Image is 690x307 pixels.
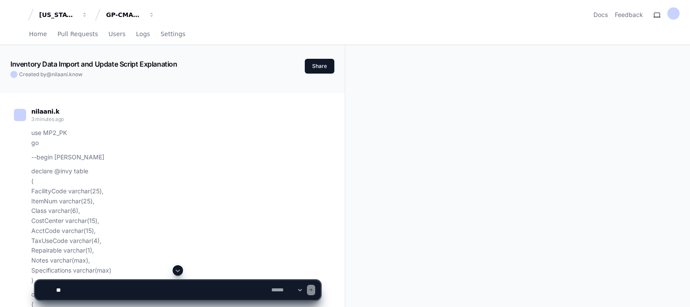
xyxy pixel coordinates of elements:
div: GP-CMAG-MP2 [106,10,143,19]
a: Settings [160,24,185,44]
a: Logs [136,24,150,44]
span: Home [29,31,47,37]
span: @ [47,71,52,78]
a: Users [109,24,126,44]
span: Pull Requests [57,31,98,37]
button: Feedback [615,10,643,19]
app-text-character-animate: Inventory Data Import and Update Script Explanation [10,60,177,68]
span: 3 minutes ago [31,116,64,122]
a: Home [29,24,47,44]
button: GP-CMAG-MP2 [103,7,158,23]
a: Docs [593,10,608,19]
button: [US_STATE] Pacific [36,7,91,23]
p: use MP2_PK go [31,128,320,148]
p: declare @invy table ( FacilityCode varchar(25), ItemNum varchar(25), Class varchar(6), CostCenter... [31,166,320,285]
span: Users [109,31,126,37]
span: Logs [136,31,150,37]
span: nilaani.k [31,108,60,115]
span: Settings [160,31,185,37]
div: [US_STATE] Pacific [39,10,77,19]
button: Share [305,59,334,74]
span: now [72,71,83,78]
p: --begin [PERSON_NAME] [31,152,320,162]
span: Created by [19,71,83,78]
span: nilaani.k [52,71,72,78]
a: Pull Requests [57,24,98,44]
